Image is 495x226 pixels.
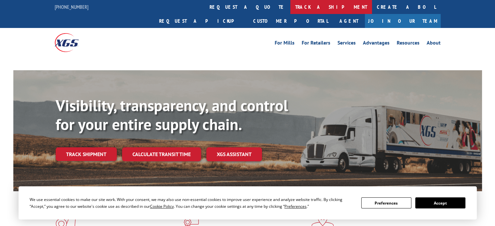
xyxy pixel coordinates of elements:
[56,95,288,134] b: Visibility, transparency, and control for your entire supply chain.
[55,4,89,10] a: [PHONE_NUMBER]
[154,14,248,28] a: Request a pickup
[397,40,419,47] a: Resources
[333,14,365,28] a: Agent
[19,186,477,219] div: Cookie Consent Prompt
[122,147,201,161] a: Calculate transit time
[363,40,390,47] a: Advantages
[361,197,411,208] button: Preferences
[150,204,174,209] span: Cookie Policy
[248,14,333,28] a: Customer Portal
[302,40,330,47] a: For Retailers
[427,40,441,47] a: About
[415,197,465,208] button: Accept
[337,40,356,47] a: Services
[275,40,295,47] a: For Mills
[284,204,307,209] span: Preferences
[30,196,353,210] div: We use essential cookies to make our site work. With your consent, we may also use non-essential ...
[206,147,262,161] a: XGS ASSISTANT
[365,14,441,28] a: Join Our Team
[56,147,117,161] a: Track shipment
